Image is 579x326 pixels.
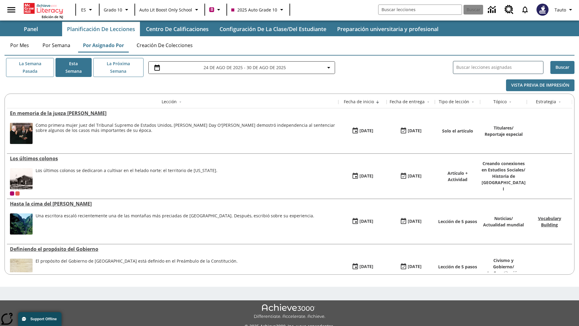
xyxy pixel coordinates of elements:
[538,216,561,228] a: Vocabulary Building
[137,4,203,15] button: Escuela: Auto Lit Boost only School, Seleccione su escuela
[438,218,477,225] p: Lección de 5 pasos
[359,218,373,225] div: [DATE]
[359,172,373,180] div: [DATE]
[536,99,556,105] div: Estrategia
[398,216,424,227] button: 06/30/26: Último día en que podrá accederse la lección
[62,22,140,36] button: Planificación de lecciones
[485,131,523,137] p: Reportaje especial
[483,215,524,222] p: Noticias /
[10,155,335,162] div: Los últimos colonos
[104,7,122,13] span: Grado 10
[10,110,335,117] a: En memoria de la jueza O'Connor, Lecciones
[36,259,238,280] span: El propósito del Gobierno de Estados Unidos está definido en el Preámbulo de la Constitución.
[38,38,75,53] button: Por semana
[442,128,473,134] p: Solo el artículo
[469,98,476,106] button: Sort
[36,213,314,219] div: Una escritora escaló recientemente una de las montañas más preciadas de [GEOGRAPHIC_DATA]. Despué...
[10,259,33,280] img: Este documento histórico, escrito en caligrafía sobre pergamino envejecido, es el Preámbulo de la...
[398,261,424,273] button: 03/31/26: Último día en que podrá accederse la lección
[493,99,507,105] div: Tópico
[81,7,86,13] span: ES
[536,4,549,16] img: Avatar
[55,58,92,77] button: Esta semana
[517,2,533,18] a: Notificaciones
[141,22,214,36] button: Centro de calificaciones
[6,58,54,77] button: La semana pasada
[10,155,335,162] a: Los últimos colonos, Lecciones
[10,213,33,235] img: 6000 escalones de piedra para escalar el Monte Tai en la campiña china
[2,1,20,19] button: Abrir el menú lateral
[78,38,129,53] button: Por asignado por
[36,168,217,173] div: Los últimos colonos se dedicaron a cultivar en el helado norte: el territorio de [US_STATE].
[101,4,133,15] button: Grado: Grado 10, Elige un grado
[359,127,373,135] div: [DATE]
[177,98,184,106] button: Sort
[350,171,375,182] button: 08/24/25: Primer día en que estuvo disponible la lección
[36,259,238,264] div: El propósito del Gobierno de [GEOGRAPHIC_DATA] está definido en el Preámbulo de la Constitución.
[10,110,335,117] div: En memoria de la jueza O'Connor
[408,263,422,270] div: [DATE]
[484,2,501,18] a: Centro de información
[24,2,63,14] a: Portada
[332,22,443,36] button: Preparación universitaria y profesional
[36,123,335,133] div: Como primera mujer juez del Tribunal Supremo de Estados Unidos, [PERSON_NAME] Day O'[PERSON_NAME]...
[438,264,477,270] p: Lección de 5 pasos
[483,270,524,276] p: La Constitución
[254,304,325,319] img: Achieve3000 Differentiate Accelerate Achieve
[556,98,563,106] button: Sort
[398,125,424,137] button: 08/24/25: Último día en que podrá accederse la lección
[483,222,524,228] p: Actualidad mundial
[425,98,432,106] button: Sort
[42,14,63,19] span: Edición de NJ
[501,2,517,18] a: Centro de recursos, Se abrirá en una pestaña nueva.
[30,317,57,321] span: Support Offline
[506,79,574,91] button: Vista previa de impresión
[482,173,526,192] p: Historia de [GEOGRAPHIC_DATA] I
[10,200,335,207] div: Hasta la cima del monte Tai
[374,98,381,106] button: Sort
[408,172,422,180] div: [DATE]
[215,22,331,36] button: Configuración de la clase/del estudiante
[552,4,577,15] button: Perfil/Configuración
[350,125,375,137] button: 08/24/25: Primer día en que estuvo disponible la lección
[210,6,213,13] span: B
[483,257,524,270] p: Civismo y Gobierno /
[438,170,477,183] p: Artículo + Actividad
[555,7,566,13] span: Tauto
[439,99,469,105] div: Tipo de lección
[18,312,62,326] button: Support Offline
[350,216,375,227] button: 07/22/25: Primer día en que estuvo disponible la lección
[10,246,335,252] a: Definiendo el propósito del Gobierno , Lecciones
[139,7,192,13] span: Auto Lit Boost only School
[550,61,574,74] button: Buscar
[482,160,526,173] p: Creando conexiones en Estudios Sociales /
[10,191,14,196] div: Clase actual
[10,246,335,252] div: Definiendo el propósito del Gobierno
[507,98,514,106] button: Sort
[408,218,422,225] div: [DATE]
[533,2,552,18] button: Escoja un nuevo avatar
[1,22,61,36] button: Panel
[207,4,225,15] button: Boost El color de la clase es rojo violeta. Cambiar el color de la clase.
[485,125,523,131] p: Titulares /
[93,58,144,77] button: La próxima semana
[151,64,332,71] button: Seleccione el intervalo de fechas opción del menú
[15,191,20,196] div: OL 2025 Auto Grade 11
[408,127,422,135] div: [DATE]
[344,99,374,105] div: Fecha de inicio
[36,123,335,144] div: Como primera mujer juez del Tribunal Supremo de Estados Unidos, Sandra Day O'Connor demostró inde...
[456,63,543,72] input: Buscar lecciones asignadas
[378,5,462,14] input: Buscar campo
[10,168,33,189] img: Foto en blanco y negro de principios del siglo 20 de una pareja delante de una cabaña de madera c...
[10,123,33,144] img: El presidente del Tribunal Supremo, Warren Burger, vestido con una toga negra, levanta su mano de...
[398,171,424,182] button: 08/24/25: Último día en que podrá accederse la lección
[231,7,277,13] span: 2025 Auto Grade 10
[24,2,63,19] div: Portada
[204,64,286,71] span: 24 de ago de 2025 - 30 de ago de 2025
[36,168,217,189] div: Los últimos colonos se dedicaron a cultivar en el helado norte: el territorio de Alaska.
[229,4,288,15] button: Clase: 2025 Auto Grade 10, Selecciona una clase
[162,99,177,105] div: Lección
